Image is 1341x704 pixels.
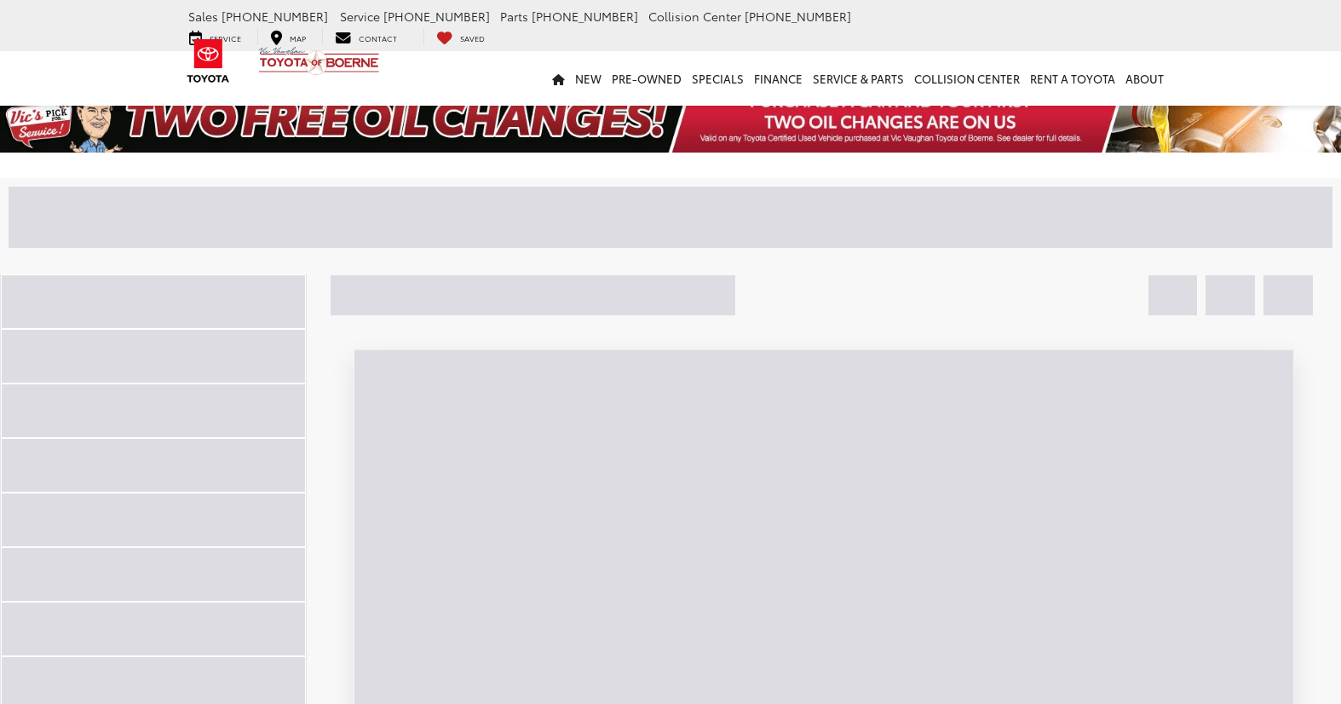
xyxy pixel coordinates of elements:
[322,28,410,45] a: Contact
[687,51,749,106] a: Specials
[257,28,319,45] a: Map
[258,46,380,76] img: Vic Vaughan Toyota of Boerne
[423,28,498,45] a: My Saved Vehicles
[176,28,254,45] a: Service
[1025,51,1120,106] a: Rent a Toyota
[340,8,380,25] span: Service
[222,8,328,25] span: [PHONE_NUMBER]
[188,8,218,25] span: Sales
[500,8,528,25] span: Parts
[1120,51,1169,106] a: About
[749,51,808,106] a: Finance
[383,8,490,25] span: [PHONE_NUMBER]
[176,33,240,89] img: Toyota
[808,51,909,106] a: Service & Parts: Opens in a new tab
[570,51,607,106] a: New
[460,32,485,43] span: Saved
[532,8,638,25] span: [PHONE_NUMBER]
[648,8,741,25] span: Collision Center
[909,51,1025,106] a: Collision Center
[547,51,570,106] a: Home
[745,8,851,25] span: [PHONE_NUMBER]
[607,51,687,106] a: Pre-Owned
